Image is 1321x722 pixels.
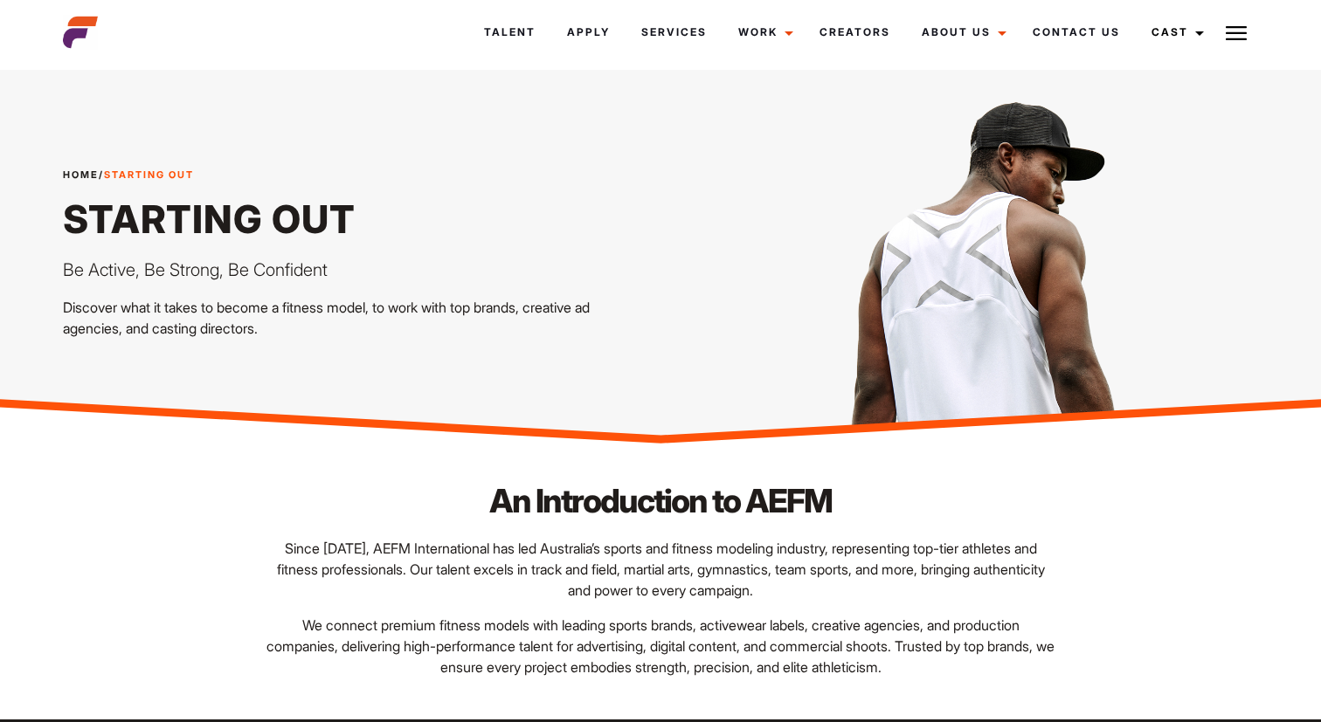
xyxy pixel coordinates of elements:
h2: An Introduction to AEFM [266,478,1055,524]
p: Discover what it takes to become a fitness model, to work with top brands, creative ad agencies, ... [63,297,650,339]
a: Talent [468,9,551,56]
strong: Starting Out [104,168,194,181]
a: About Us [906,9,1017,56]
a: Creators [804,9,906,56]
a: Services [626,9,723,56]
p: Be Active, Be Strong, Be Confident [63,257,650,283]
p: We connect premium fitness models with leading sports brands, activewear labels, creative agencie... [266,615,1055,677]
a: Work [723,9,804,56]
img: Burger icon [1226,23,1247,44]
img: bibby1 [660,70,1321,457]
a: Apply [551,9,626,56]
h1: Starting Out [63,196,650,243]
a: Contact Us [1017,9,1136,56]
a: Cast [1136,9,1214,56]
img: cropped-aefm-brand-fav-22-square.png [63,15,98,50]
a: Home [63,168,99,181]
span: / [63,168,194,182]
p: Since [DATE], AEFM International has led Australia’s sports and fitness modeling industry, repres... [266,538,1055,601]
